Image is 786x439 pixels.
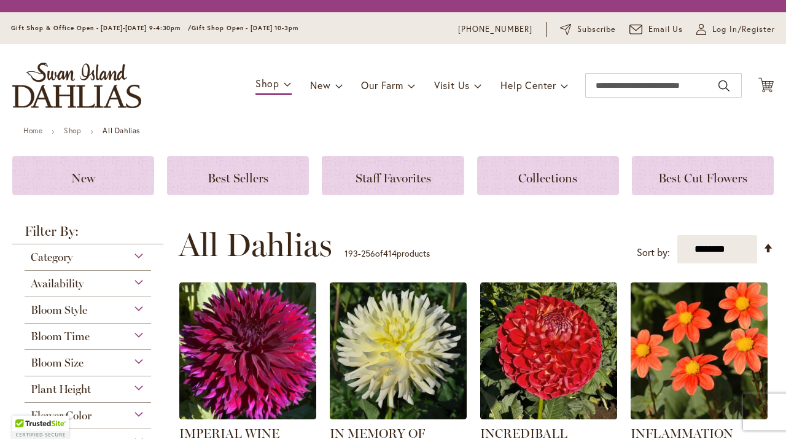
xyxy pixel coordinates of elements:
span: Best Sellers [208,171,268,185]
span: Log In/Register [712,23,775,36]
a: Incrediball [480,410,617,422]
img: IN MEMORY OF [330,282,467,419]
a: Best Cut Flowers [632,156,774,195]
a: Subscribe [560,23,616,36]
span: Subscribe [577,23,616,36]
span: Collections [518,171,577,185]
span: 414 [383,247,397,259]
a: INFLAMMATION [631,410,768,422]
span: 256 [361,247,375,259]
span: Flower Color [31,409,91,422]
span: Our Farm [361,79,403,91]
img: INFLAMMATION [631,282,768,419]
span: Availability [31,277,84,290]
button: Search [718,76,730,96]
span: New [71,171,95,185]
span: Gift Shop & Office Open - [DATE]-[DATE] 9-4:30pm / [11,24,192,32]
span: All Dahlias [179,227,332,263]
strong: Filter By: [12,225,163,244]
span: Email Us [648,23,683,36]
a: Home [23,126,42,135]
label: Sort by: [637,241,670,264]
span: Help Center [500,79,556,91]
span: Gift Shop Open - [DATE] 10-3pm [192,24,298,32]
span: Bloom Style [31,303,87,317]
p: - of products [344,244,430,263]
a: Shop [64,126,81,135]
a: Email Us [629,23,683,36]
a: IN MEMORY OF [330,410,467,422]
a: Staff Favorites [322,156,464,195]
span: Plant Height [31,383,91,396]
strong: All Dahlias [103,126,140,135]
span: Bloom Size [31,356,84,370]
span: Best Cut Flowers [658,171,747,185]
img: IMPERIAL WINE [179,282,316,419]
a: Collections [477,156,619,195]
span: Bloom Time [31,330,90,343]
span: Visit Us [434,79,470,91]
a: IMPERIAL WINE [179,410,316,422]
div: TrustedSite Certified [12,416,69,439]
span: Category [31,251,72,264]
span: Shop [255,77,279,90]
span: New [310,79,330,91]
img: Incrediball [480,282,617,419]
a: Log In/Register [696,23,775,36]
span: Staff Favorites [356,171,431,185]
a: store logo [12,63,141,108]
a: [PHONE_NUMBER] [458,23,532,36]
span: 193 [344,247,358,259]
a: Best Sellers [167,156,309,195]
a: New [12,156,154,195]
